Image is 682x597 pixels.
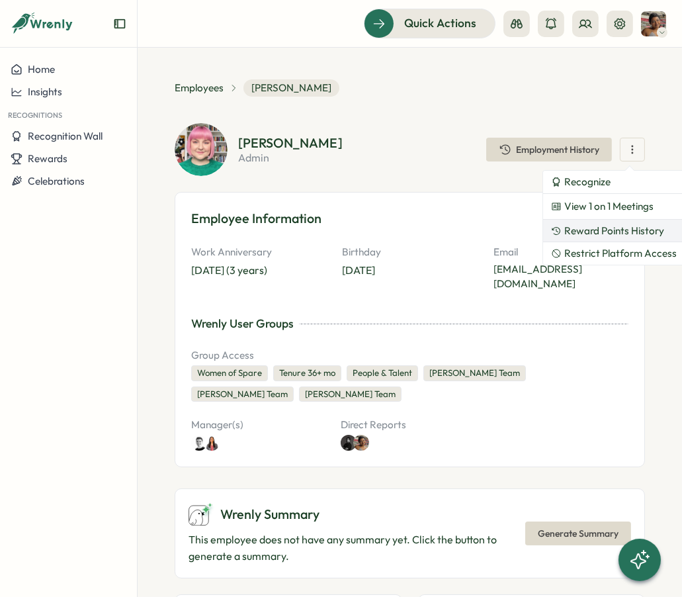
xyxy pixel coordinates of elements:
[353,435,369,451] img: Shelby Perera
[191,245,326,259] p: Work Anniversary
[189,531,523,565] p: This employee does not have any summary yet. Click the button to generate a summary.
[191,348,628,363] p: Group Access
[28,130,103,142] span: Recognition Wall
[28,152,67,165] span: Rewards
[341,435,357,451] img: Angel
[191,418,330,432] p: Manager(s)
[238,152,343,163] p: admin
[238,136,343,150] div: [PERSON_NAME]
[564,199,654,214] span: View 1 on 1 Meetings
[564,225,664,237] span: Reward Points History
[486,138,612,161] button: Employment History
[175,123,228,176] img: Destani Engel
[191,262,267,279] div: [DATE] (3 years)
[516,145,599,154] span: Employment History
[113,17,126,30] button: Expand sidebar
[641,11,666,36] img: Shelby Perera
[342,245,477,259] p: Birthday
[243,79,339,97] span: [PERSON_NAME]
[191,387,294,402] div: [PERSON_NAME] Team
[404,15,476,32] span: Quick Actions
[204,435,220,451] img: Mijay Pavon
[28,85,62,98] span: Insights
[207,435,223,451] a: Mijay Pavon
[564,176,611,188] span: Recognize
[28,175,85,187] span: Celebrations
[191,208,628,229] h3: Employee Information
[538,522,618,545] span: Generate Summary
[191,435,207,451] img: Josh Andrews
[564,248,677,259] span: Restrict Platform Access
[341,418,480,432] p: Direct Reports
[364,9,495,38] button: Quick Actions
[191,365,268,381] div: Women of Spare
[493,262,628,291] p: [EMAIL_ADDRESS][DOMAIN_NAME]
[357,435,372,451] a: Shelby Perera
[347,365,418,381] div: People & Talent
[493,245,628,259] p: Email
[191,315,294,332] div: Wrenly User Groups
[525,522,631,545] button: Generate Summary
[342,262,375,279] div: [DATE]
[175,81,224,95] a: Employees
[28,63,55,75] span: Home
[220,504,320,525] span: Wrenly Summary
[423,365,526,381] div: [PERSON_NAME] Team
[273,365,341,381] div: Tenure 36+ mo
[299,387,402,402] div: [PERSON_NAME] Team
